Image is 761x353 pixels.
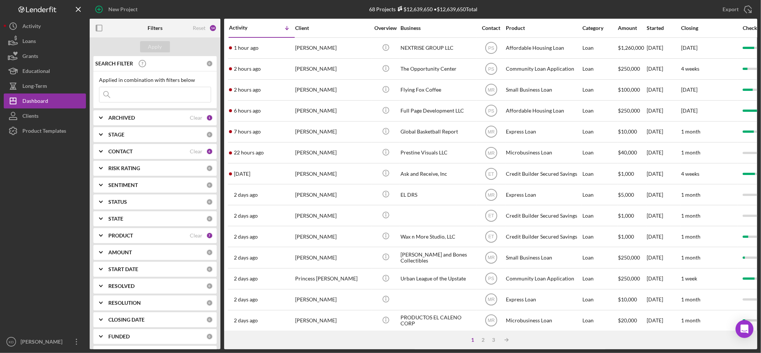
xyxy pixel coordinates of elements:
[22,79,47,95] div: Long-Term
[148,41,162,52] div: Apply
[4,108,86,123] a: Clients
[234,192,258,198] time: 2025-10-14 01:39
[488,213,494,218] text: ET
[4,334,86,349] button: KD[PERSON_NAME]
[108,300,141,306] b: RESOLUTION
[582,25,617,31] div: Category
[582,206,617,225] div: Loan
[108,165,140,171] b: RISK RATING
[647,25,680,31] div: Started
[647,80,680,100] div: [DATE]
[506,59,581,79] div: Community Loan Application
[681,65,699,72] time: 4 weeks
[506,248,581,267] div: Small Business Loan
[19,334,67,351] div: [PERSON_NAME]
[468,337,478,343] div: 1
[295,143,370,163] div: [PERSON_NAME]
[190,115,202,121] div: Clear
[489,337,499,343] div: 3
[206,333,213,340] div: 0
[108,233,133,239] b: PRODUCT
[400,269,475,289] div: Urban League of the Upstate
[400,311,475,331] div: PRODUCTOS EL CALENO CORP
[618,128,637,135] span: $10,000
[488,171,494,176] text: ET
[477,25,505,31] div: Contact
[295,25,370,31] div: Client
[206,165,213,172] div: 0
[715,2,757,17] button: Export
[506,80,581,100] div: Small Business Loan
[618,317,637,323] span: $20,000
[295,38,370,58] div: [PERSON_NAME]
[506,227,581,246] div: Credit Builder Secured Savings
[400,185,475,205] div: EL DRS
[295,290,370,310] div: [PERSON_NAME]
[295,101,370,121] div: [PERSON_NAME]
[488,276,494,282] text: PS
[582,59,617,79] div: Loan
[193,25,205,31] div: Reset
[206,215,213,222] div: 0
[488,129,495,135] text: MR
[4,49,86,64] button: Grants
[108,148,133,154] b: CONTACT
[234,87,261,93] time: 2025-10-15 18:16
[234,255,258,261] time: 2025-10-13 21:10
[234,150,264,156] time: 2025-10-14 22:49
[681,44,697,51] time: [DATE]
[234,129,261,135] time: 2025-10-15 13:10
[206,148,213,155] div: 6
[190,233,202,239] div: Clear
[681,212,700,219] time: 1 month
[22,93,48,110] div: Dashboard
[488,192,495,197] text: MR
[108,317,145,323] b: CLOSING DATE
[488,46,494,51] text: PS
[681,149,700,156] time: 1 month
[295,206,370,225] div: [PERSON_NAME]
[206,60,213,67] div: 0
[647,290,680,310] div: [DATE]
[234,171,250,177] time: 2025-10-14 13:15
[618,254,640,261] span: $250,000
[582,227,617,246] div: Loan
[488,150,495,156] text: MR
[4,79,86,93] a: Long-Term
[148,25,163,31] b: Filters
[234,108,261,114] time: 2025-10-15 14:44
[206,266,213,273] div: 0
[400,59,475,79] div: The Opportunity Center
[108,283,134,289] b: RESOLVED
[4,123,86,138] button: Product Templates
[295,59,370,79] div: [PERSON_NAME]
[618,149,637,156] span: $40,000
[400,143,475,163] div: Prestine Visuals LLC
[22,64,50,80] div: Educational
[488,234,494,239] text: ET
[618,86,640,93] span: $100,000
[681,275,697,282] time: 1 week
[723,2,739,17] div: Export
[647,38,680,58] div: [DATE]
[618,191,634,198] span: $5,000
[618,44,644,51] span: $1,260,000
[506,122,581,142] div: Express Loan
[582,248,617,267] div: Loan
[681,233,700,240] time: 1 month
[22,123,66,140] div: Product Templates
[234,317,258,323] time: 2025-10-13 14:09
[206,316,213,323] div: 0
[681,107,697,114] time: [DATE]
[108,199,127,205] b: STATUS
[647,59,680,79] div: [DATE]
[400,101,475,121] div: Full Page Development LLC
[206,114,213,121] div: 1
[681,296,700,303] time: 1 month
[108,334,130,340] b: FUNDED
[4,93,86,108] button: Dashboard
[618,25,646,31] div: Amount
[234,234,258,240] time: 2025-10-13 23:33
[295,185,370,205] div: [PERSON_NAME]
